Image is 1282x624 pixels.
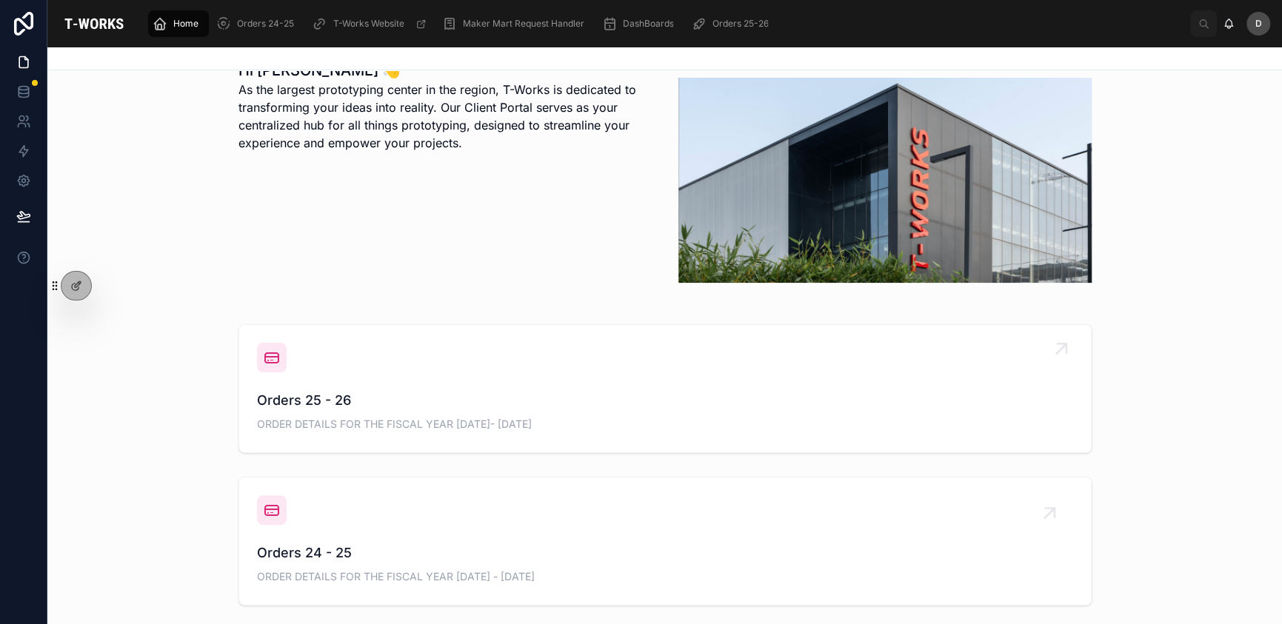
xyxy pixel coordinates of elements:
[148,10,209,37] a: Home
[307,10,434,37] a: T-Works Website
[437,10,594,37] a: Maker Mart Request Handler
[173,18,198,30] span: Home
[141,7,1190,40] div: scrollable content
[333,18,404,30] span: T-Works Website
[257,417,1073,432] span: ORDER DETAILS FOR THE FISCAL YEAR [DATE]- [DATE]
[212,10,304,37] a: Orders 24-25
[238,81,652,152] p: As the largest prototyping center in the region, T-Works is dedicated to transforming your ideas ...
[678,78,1092,283] img: 20656-Tworks-build.png
[622,18,673,30] span: DashBoards
[239,325,1091,452] a: Orders 25 - 26ORDER DETAILS FOR THE FISCAL YEAR [DATE]- [DATE]
[1255,18,1262,30] span: D
[712,18,768,30] span: Orders 25-26
[257,569,1073,584] span: ORDER DETAILS FOR THE FISCAL YEAR [DATE] - [DATE]
[462,18,584,30] span: Maker Mart Request Handler
[597,10,684,37] a: DashBoards
[687,10,778,37] a: Orders 25-26
[237,18,294,30] span: Orders 24-25
[59,12,129,36] img: App logo
[257,390,1073,411] span: Orders 25 - 26
[239,477,1091,605] a: Orders 24 - 25ORDER DETAILS FOR THE FISCAL YEAR [DATE] - [DATE]
[257,543,1073,563] span: Orders 24 - 25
